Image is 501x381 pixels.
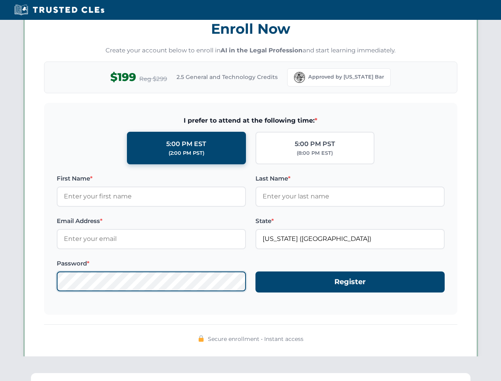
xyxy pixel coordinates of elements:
[139,74,167,84] span: Reg $299
[177,73,278,81] span: 2.5 General and Technology Credits
[110,68,136,86] span: $199
[295,139,335,149] div: 5:00 PM PST
[57,187,246,206] input: Enter your first name
[57,115,445,126] span: I prefer to attend at the following time:
[255,174,445,183] label: Last Name
[12,4,107,16] img: Trusted CLEs
[208,335,303,343] span: Secure enrollment • Instant access
[57,229,246,249] input: Enter your email
[57,216,246,226] label: Email Address
[57,259,246,268] label: Password
[255,271,445,292] button: Register
[255,229,445,249] input: Florida (FL)
[198,335,204,342] img: 🔒
[169,149,204,157] div: (2:00 PM PST)
[44,16,457,41] h3: Enroll Now
[57,174,246,183] label: First Name
[255,187,445,206] input: Enter your last name
[221,46,303,54] strong: AI in the Legal Profession
[255,216,445,226] label: State
[166,139,206,149] div: 5:00 PM EST
[297,149,333,157] div: (8:00 PM EST)
[294,72,305,83] img: Florida Bar
[308,73,384,81] span: Approved by [US_STATE] Bar
[44,46,457,55] p: Create your account below to enroll in and start learning immediately.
